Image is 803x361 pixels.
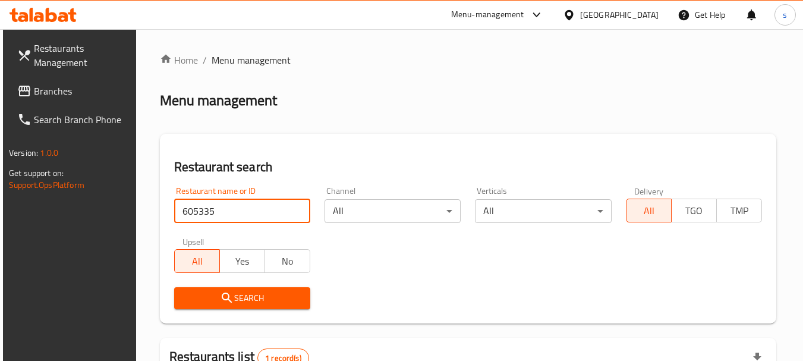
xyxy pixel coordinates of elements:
span: Search [184,291,301,306]
span: No [270,253,306,270]
span: TMP [722,202,757,219]
span: Version: [9,145,38,161]
a: Restaurants Management [8,34,137,77]
button: All [626,199,672,222]
button: All [174,249,220,273]
div: All [475,199,611,223]
span: TGO [676,202,712,219]
span: 1.0.0 [40,145,58,161]
div: Menu-management [451,8,524,22]
a: Support.OpsPlatform [9,177,84,193]
h2: Menu management [160,91,277,110]
button: Yes [219,249,265,273]
span: Menu management [212,53,291,67]
button: TMP [716,199,762,222]
button: No [264,249,310,273]
div: All [325,199,461,223]
div: [GEOGRAPHIC_DATA] [580,8,659,21]
button: Search [174,287,310,309]
nav: breadcrumb [160,53,776,67]
span: s [783,8,787,21]
span: Yes [225,253,260,270]
label: Delivery [634,187,664,195]
span: Branches [34,84,128,98]
input: Search for restaurant name or ID.. [174,199,310,223]
label: Upsell [182,237,204,246]
span: Restaurants Management [34,41,128,70]
a: Home [160,53,198,67]
span: Search Branch Phone [34,112,128,127]
span: All [180,253,215,270]
span: All [631,202,667,219]
h2: Restaurant search [174,158,762,176]
span: Get support on: [9,165,64,181]
button: TGO [671,199,717,222]
a: Branches [8,77,137,105]
li: / [203,53,207,67]
a: Search Branch Phone [8,105,137,134]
